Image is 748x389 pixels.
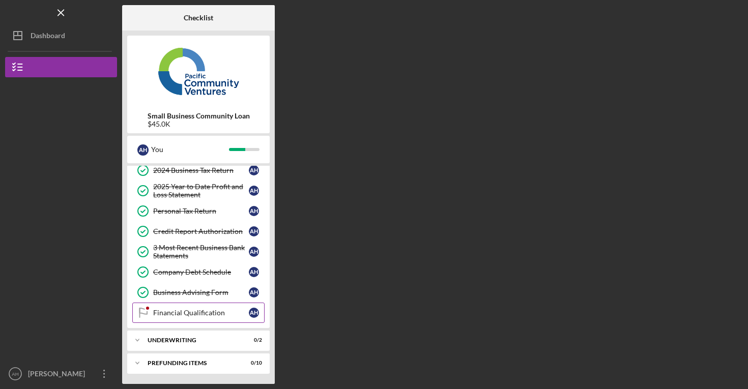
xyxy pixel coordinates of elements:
text: AH [12,371,18,377]
div: 3 Most Recent Business Bank Statements [153,244,249,260]
div: A H [249,206,259,216]
a: Personal Tax ReturnAH [132,201,265,221]
div: $45.0K [148,120,250,128]
a: 3 Most Recent Business Bank StatementsAH [132,242,265,262]
button: Dashboard [5,25,117,46]
div: A H [137,144,149,156]
div: A H [249,287,259,297]
b: Checklist [184,14,213,22]
div: 0 / 10 [244,360,262,366]
a: Company Debt ScheduleAH [132,262,265,282]
div: A H [249,165,259,175]
div: Dashboard [31,25,65,48]
div: 0 / 2 [244,337,262,343]
div: A H [249,308,259,318]
div: Underwriting [148,337,237,343]
img: Product logo [127,41,270,102]
div: A H [249,247,259,257]
b: Small Business Community Loan [148,112,250,120]
div: Personal Tax Return [153,207,249,215]
div: A H [249,267,259,277]
div: You [151,141,229,158]
a: Credit Report AuthorizationAH [132,221,265,242]
div: Credit Report Authorization [153,227,249,235]
div: [PERSON_NAME] [25,364,92,386]
div: Prefunding Items [148,360,237,366]
div: 2024 Business Tax Return [153,166,249,174]
div: Company Debt Schedule [153,268,249,276]
button: AH[PERSON_NAME] [5,364,117,384]
a: 2024 Business Tax ReturnAH [132,160,265,181]
div: A H [249,226,259,236]
div: Financial Qualification [153,309,249,317]
div: Business Advising Form [153,288,249,296]
a: Financial QualificationAH [132,303,265,323]
a: 2025 Year to Date Profit and Loss StatementAH [132,181,265,201]
div: A H [249,186,259,196]
a: Business Advising FormAH [132,282,265,303]
div: 2025 Year to Date Profit and Loss Statement [153,183,249,199]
